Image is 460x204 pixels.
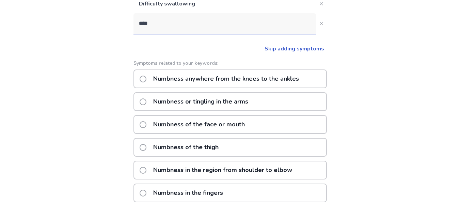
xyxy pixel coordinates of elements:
[149,139,223,156] p: Numbness of the thigh
[149,93,252,110] p: Numbness or tingling in the arms
[149,116,249,133] p: Numbness of the face or mouth
[316,18,327,29] button: Close
[265,45,324,52] a: Skip adding symptoms
[133,60,327,67] p: Symptoms related to your keywords:
[149,184,227,202] p: Numbness in the fingers
[149,70,303,88] p: Numbness anywhere from the knees to the ankles
[133,13,316,34] input: Close
[149,161,296,179] p: Numbness in the region from shoulder to elbow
